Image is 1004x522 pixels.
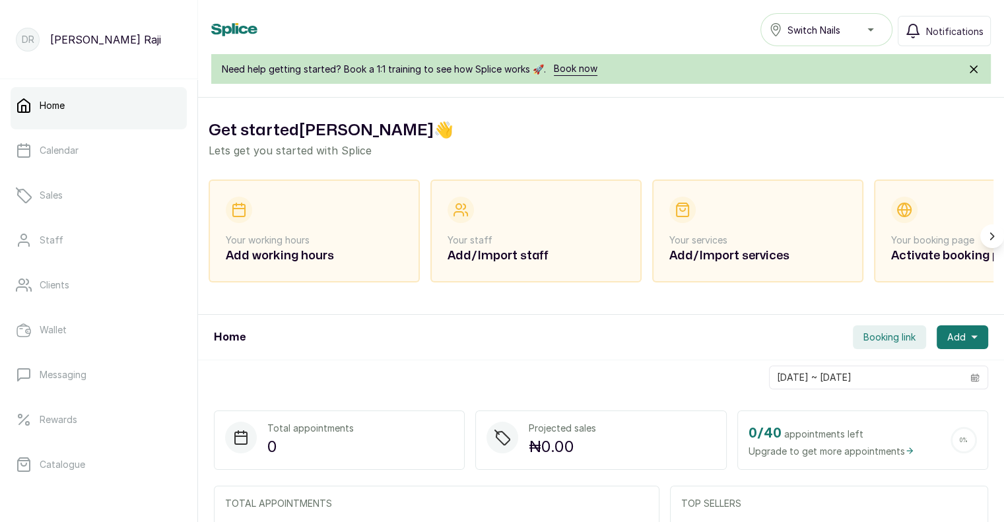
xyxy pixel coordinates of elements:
[40,99,65,112] p: Home
[209,179,420,282] div: Your working hoursAdd working hours
[11,177,187,214] a: Sales
[898,16,991,46] button: Notifications
[787,23,840,37] span: Switch Nails
[669,234,846,247] p: Your services
[448,247,624,265] h2: Add/Import staff
[22,33,34,46] p: DR
[863,331,916,344] span: Booking link
[980,224,1004,248] button: Scroll right
[960,438,968,443] span: 0 %
[267,422,354,435] p: Total appointments
[926,24,984,38] span: Notifications
[226,247,403,265] h2: Add working hours
[760,13,892,46] button: Switch Nails
[214,329,246,345] h1: Home
[430,179,642,282] div: Your staffAdd/Import staff
[529,422,596,435] p: Projected sales
[40,234,63,247] p: Staff
[669,247,846,265] h2: Add/Import services
[40,368,86,381] p: Messaging
[11,132,187,169] a: Calendar
[749,423,782,444] h2: 0 / 40
[11,311,187,348] a: Wallet
[784,428,863,441] span: appointments left
[222,63,546,76] span: Need help getting started? Book a 1:1 training to see how Splice works 🚀.
[853,325,926,349] button: Booking link
[40,278,69,292] p: Clients
[652,179,863,282] div: Your servicesAdd/Import services
[209,119,993,143] h2: Get started [PERSON_NAME] 👋
[947,331,966,344] span: Add
[40,413,77,426] p: Rewards
[40,189,63,202] p: Sales
[40,458,85,471] p: Catalogue
[11,222,187,259] a: Staff
[40,323,67,337] p: Wallet
[226,234,403,247] p: Your working hours
[749,444,914,458] span: Upgrade to get more appointments
[681,497,977,510] p: TOP SELLERS
[11,401,187,438] a: Rewards
[209,143,993,158] p: Lets get you started with Splice
[267,435,354,459] p: 0
[11,446,187,483] a: Catalogue
[11,356,187,393] a: Messaging
[448,234,624,247] p: Your staff
[50,32,161,48] p: [PERSON_NAME] Raji
[937,325,988,349] button: Add
[770,366,962,389] input: Select date
[529,435,596,459] p: ₦0.00
[225,497,648,510] p: TOTAL APPOINTMENTS
[554,62,597,76] a: Book now
[40,144,79,157] p: Calendar
[970,373,980,382] svg: calendar
[11,267,187,304] a: Clients
[11,87,187,124] a: Home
